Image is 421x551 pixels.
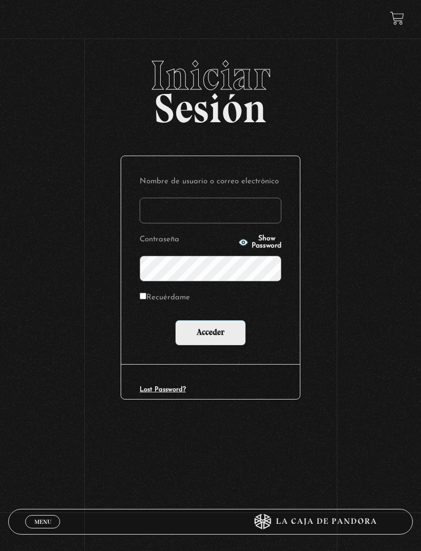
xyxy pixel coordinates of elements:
a: View your shopping cart [390,11,404,25]
h2: Sesión [8,55,412,121]
input: Acceder [175,320,246,346]
span: Menu [34,519,51,525]
label: Recuérdame [140,291,190,306]
label: Contraseña [140,233,235,248]
span: Iniciar [8,55,412,96]
label: Nombre de usuario o correo electrónico [140,175,281,189]
span: Cerrar [31,527,55,535]
input: Recuérdame [140,293,146,299]
span: Show Password [252,235,281,250]
button: Show Password [238,235,281,250]
a: Lost Password? [140,386,186,393]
